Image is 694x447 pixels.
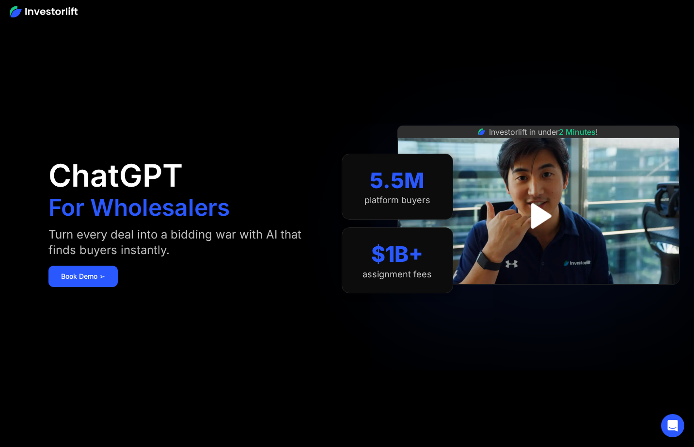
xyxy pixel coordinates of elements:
a: open lightbox [517,194,560,238]
a: Book Demo ➢ [48,266,118,287]
div: Turn every deal into a bidding war with AI that finds buyers instantly. [48,227,322,258]
div: 5.5M [370,168,425,193]
div: platform buyers [364,195,430,206]
span: 2 Minutes [559,127,596,137]
div: Investorlift in under ! [489,126,598,138]
h1: For Wholesalers [48,196,230,219]
h1: ChatGPT [48,160,183,191]
iframe: Customer reviews powered by Trustpilot [466,289,611,301]
div: Open Intercom Messenger [661,414,684,437]
div: assignment fees [363,269,432,280]
div: $1B+ [371,241,423,267]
